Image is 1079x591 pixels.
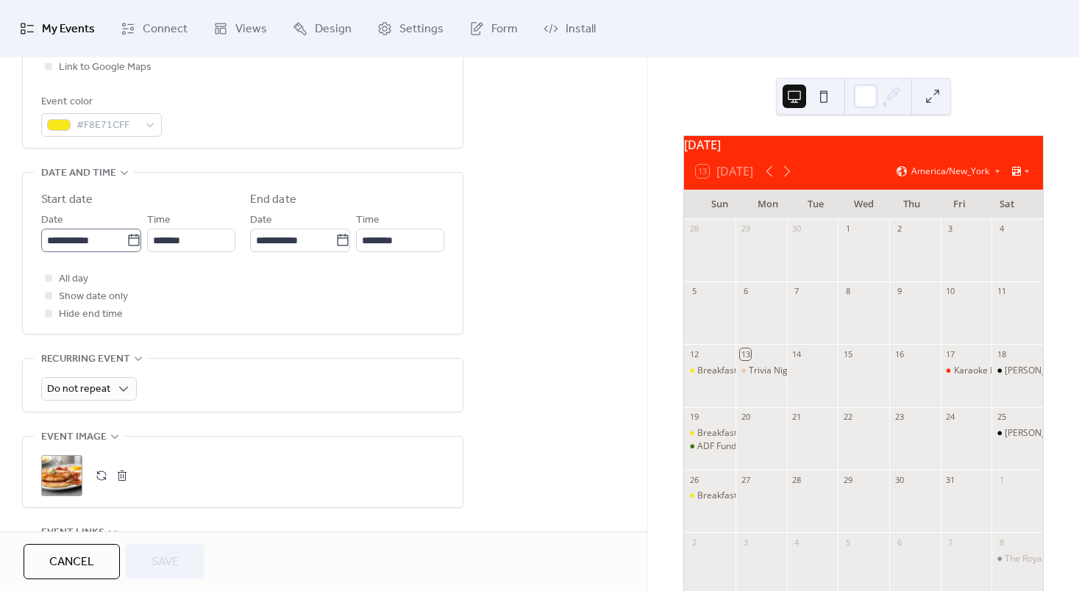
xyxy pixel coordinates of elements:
[41,212,63,229] span: Date
[42,18,95,41] span: My Events
[59,59,152,76] span: Link to Google Maps
[41,191,93,209] div: Start date
[688,412,699,423] div: 19
[941,365,992,377] div: Karaoke Night
[991,553,1043,565] div: The Royal Picks
[996,537,1007,548] div: 8
[202,6,278,51] a: Views
[740,412,751,423] div: 20
[749,365,796,377] div: Trivia Night
[991,427,1043,440] div: Colin Wolf
[250,212,272,229] span: Date
[684,365,736,377] div: Breakfast @ Spectators!
[791,412,802,423] div: 21
[315,18,352,41] span: Design
[533,6,607,51] a: Install
[740,223,751,234] div: 29
[688,286,699,297] div: 5
[688,348,699,359] div: 12
[945,223,956,234] div: 3
[697,440,847,453] div: ADF Fundraiser - Eagles Watch Party
[888,190,936,219] div: Thu
[366,6,455,51] a: Settings
[842,412,853,423] div: 22
[894,474,905,485] div: 30
[147,212,171,229] span: Time
[996,348,1007,359] div: 18
[684,490,736,502] div: Breakfast @ Spectators!
[47,379,110,399] span: Do not repeat
[697,490,796,502] div: Breakfast @ Spectators!
[49,554,94,571] span: Cancel
[842,223,853,234] div: 1
[996,474,1007,485] div: 1
[1005,553,1067,565] div: The Royal Picks
[684,440,736,453] div: ADF Fundraiser - Eagles Watch Party
[945,286,956,297] div: 10
[250,191,296,209] div: End date
[954,365,1012,377] div: Karaoke Night
[697,427,796,440] div: Breakfast @ Spectators!
[894,412,905,423] div: 23
[736,365,787,377] div: Trivia Night
[911,167,989,176] span: America/New_York
[791,190,839,219] div: Tue
[356,212,380,229] span: Time
[996,286,1007,297] div: 11
[697,365,796,377] div: Breakfast @ Spectators!
[740,348,751,359] div: 13
[791,223,802,234] div: 30
[945,474,956,485] div: 31
[59,306,123,323] span: Hide end time
[41,165,116,182] span: Date and time
[791,348,802,359] div: 14
[842,348,853,359] div: 15
[684,136,1043,154] div: [DATE]
[9,6,106,51] a: My Events
[744,190,791,219] div: Mon
[688,537,699,548] div: 2
[983,190,1031,219] div: Sat
[235,18,267,41] span: Views
[688,474,699,485] div: 26
[24,544,120,579] button: Cancel
[840,190,888,219] div: Wed
[399,18,444,41] span: Settings
[791,537,802,548] div: 4
[791,286,802,297] div: 7
[41,429,107,446] span: Event image
[740,286,751,297] div: 6
[59,288,128,306] span: Show date only
[842,537,853,548] div: 5
[945,348,956,359] div: 17
[696,190,744,219] div: Sun
[41,524,104,542] span: Event links
[842,286,853,297] div: 8
[41,351,130,368] span: Recurring event
[59,271,88,288] span: All day
[894,348,905,359] div: 16
[76,117,138,135] span: #F8E71CFF
[894,223,905,234] div: 2
[894,537,905,548] div: 6
[41,93,159,111] div: Event color
[282,6,363,51] a: Design
[566,18,596,41] span: Install
[458,6,529,51] a: Form
[1005,427,1074,440] div: [PERSON_NAME]
[996,223,1007,234] div: 4
[110,6,199,51] a: Connect
[894,286,905,297] div: 9
[945,537,956,548] div: 7
[991,365,1043,377] div: Rod Geisinger Music
[143,18,188,41] span: Connect
[491,18,518,41] span: Form
[740,537,751,548] div: 3
[945,412,956,423] div: 24
[842,474,853,485] div: 29
[688,223,699,234] div: 28
[936,190,983,219] div: Fri
[41,455,82,496] div: ;
[740,474,751,485] div: 27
